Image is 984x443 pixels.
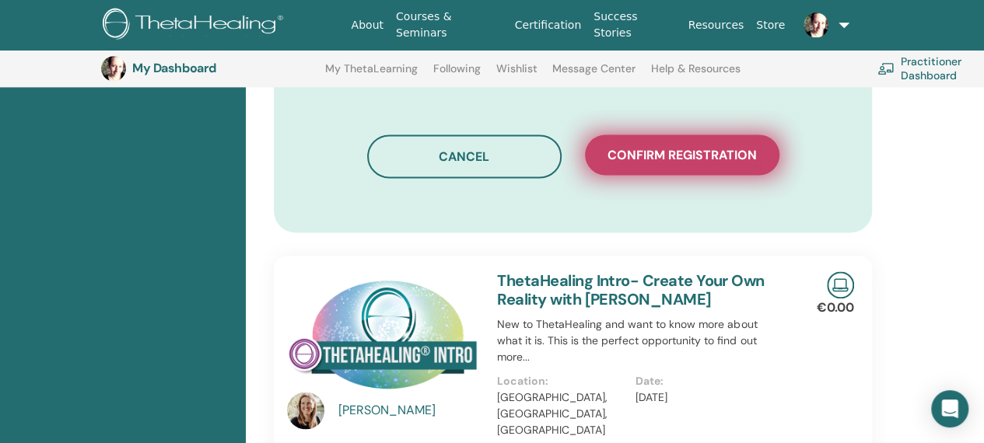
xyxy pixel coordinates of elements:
img: default.jpg [101,56,126,81]
a: Help & Resources [651,62,741,87]
p: Location: [497,373,625,389]
h3: My Dashboard [132,61,288,75]
a: Wishlist [496,62,538,87]
p: Date: [636,373,764,389]
a: ThetaHealing Intro- Create Your Own Reality with [PERSON_NAME] [497,270,764,309]
a: [PERSON_NAME] [338,401,482,420]
img: default.jpg [804,12,828,37]
span: Confirm registration [608,147,757,163]
a: Message Center [552,62,636,87]
button: Cancel [367,134,562,178]
img: logo.png [103,8,289,43]
p: [GEOGRAPHIC_DATA], [GEOGRAPHIC_DATA], [GEOGRAPHIC_DATA] [497,389,625,438]
a: Store [750,11,791,40]
p: €0.00 [817,298,854,317]
span: Cancel [439,148,489,165]
a: Following [433,62,481,87]
a: About [345,11,390,40]
a: Success Stories [587,2,681,47]
a: Certification [509,11,587,40]
a: Courses & Seminars [390,2,509,47]
p: [DATE] [636,389,764,406]
a: My ThetaLearning [325,62,418,87]
p: New to ThetaHealing and want to know more about what it is. This is the perfect opportunity to fi... [497,316,773,365]
div: Open Intercom Messenger [931,390,968,427]
img: ThetaHealing Intro- Create Your Own Reality [287,271,478,396]
a: Resources [682,11,751,40]
button: Confirm registration [585,134,779,175]
img: Live Online Seminar [827,271,854,298]
img: default.jpg [287,392,324,429]
img: chalkboard-teacher.svg [877,62,895,75]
